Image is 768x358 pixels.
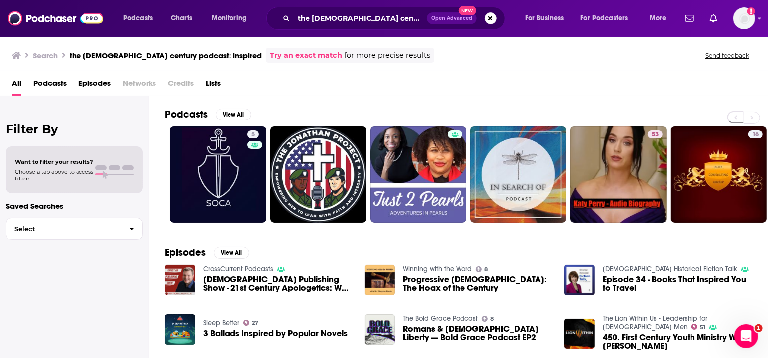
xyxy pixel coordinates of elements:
a: Podcasts [33,75,67,96]
a: 53 [648,130,663,138]
span: 51 [700,325,705,330]
span: Want to filter your results? [15,158,93,165]
span: 450. First Century Youth Ministry With [PERSON_NAME] [603,333,752,350]
span: Monitoring [212,11,247,25]
h2: Episodes [165,246,206,259]
a: 8 [476,266,488,272]
button: Open AdvancedNew [427,12,477,24]
span: Romans & [DEMOGRAPHIC_DATA] Liberty — Bold Grace Podcast EP2 [403,325,552,342]
button: Send feedback [702,51,752,60]
a: 5 [247,130,259,138]
a: Christian Historical Fiction Talk [603,265,737,273]
img: Christian Publishing Show - 21st Century Apologetics: Why Christian Authors No Longer Need to be ... [165,265,195,295]
a: Charts [164,10,198,26]
a: PodcastsView All [165,108,251,120]
svg: Add a profile image [747,7,755,15]
span: 1 [755,324,763,332]
a: Winning with the Word [403,265,472,273]
a: Episode 34 - Books That Inspired You to Travel [603,275,752,292]
img: 3 Ballads Inspired by Popular Novels [165,314,195,345]
img: User Profile [733,7,755,29]
a: 3 Ballads Inspired by Popular Novels [203,329,348,338]
a: 450. First Century Youth Ministry With Marty Rind [603,333,752,350]
a: Try an exact match [270,50,342,61]
h3: Search [33,51,58,60]
span: Networks [123,75,156,96]
span: 27 [252,321,258,325]
p: Saved Searches [6,201,143,211]
button: View All [216,109,251,120]
a: 51 [691,324,706,330]
a: 8 [482,316,494,322]
span: 8 [484,267,488,272]
img: Romans & Christian Liberty — Bold Grace Podcast EP2 [365,314,395,345]
img: 450. First Century Youth Ministry With Marty Rind [564,319,595,349]
a: 16 [748,130,763,138]
h2: Podcasts [165,108,208,120]
span: 53 [652,130,659,140]
button: Select [6,218,143,240]
span: New [459,6,476,15]
span: Podcasts [123,11,153,25]
iframe: Intercom live chat [734,324,758,348]
a: Romans & Christian Liberty — Bold Grace Podcast EP2 [403,325,552,342]
button: open menu [518,10,577,26]
a: All [12,75,21,96]
span: Charts [171,11,192,25]
a: Episodes [78,75,111,96]
img: Episode 34 - Books That Inspired You to Travel [564,265,595,295]
a: 27 [243,320,259,326]
span: For Podcasters [581,11,628,25]
button: open menu [116,10,165,26]
span: Progressive [DEMOGRAPHIC_DATA]: The Hoax of the Century [403,275,552,292]
button: open menu [643,10,679,26]
a: The Lion Within Us - Leadership for Christian Men [603,314,707,331]
a: Show notifications dropdown [681,10,698,27]
a: CrossCurrent Podcasts [203,265,273,273]
span: for more precise results [344,50,430,61]
a: EpisodesView All [165,246,249,259]
a: The Bold Grace Podcast [403,314,478,323]
a: Christian Publishing Show - 21st Century Apologetics: Why Christian Authors No Longer Need to be ... [203,275,353,292]
span: Logged in as pstanton [733,7,755,29]
button: View All [214,247,249,259]
span: 8 [490,317,494,321]
a: 53 [570,126,667,223]
button: Show profile menu [733,7,755,29]
a: 5 [170,126,266,223]
span: 16 [752,130,759,140]
button: open menu [574,10,643,26]
h2: Filter By [6,122,143,136]
span: 5 [251,130,255,140]
a: Progressive Christianity: The Hoax of the Century [403,275,552,292]
span: Choose a tab above to access filters. [15,168,93,182]
span: Open Advanced [431,16,472,21]
img: Progressive Christianity: The Hoax of the Century [365,265,395,295]
a: Show notifications dropdown [706,10,721,27]
span: More [650,11,667,25]
span: Select [6,226,121,232]
a: 16 [671,126,767,223]
a: Lists [206,75,221,96]
img: Podchaser - Follow, Share and Rate Podcasts [8,9,103,28]
button: open menu [205,10,260,26]
span: Credits [168,75,194,96]
h3: the [DEMOGRAPHIC_DATA] century podcast: inspired [70,51,262,60]
span: For Business [525,11,564,25]
div: Search podcasts, credits, & more... [276,7,515,30]
span: [DEMOGRAPHIC_DATA] Publishing Show - 21st Century Apologetics: Why [DEMOGRAPHIC_DATA] Authors No ... [203,275,353,292]
a: Sleep Better [203,319,239,327]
